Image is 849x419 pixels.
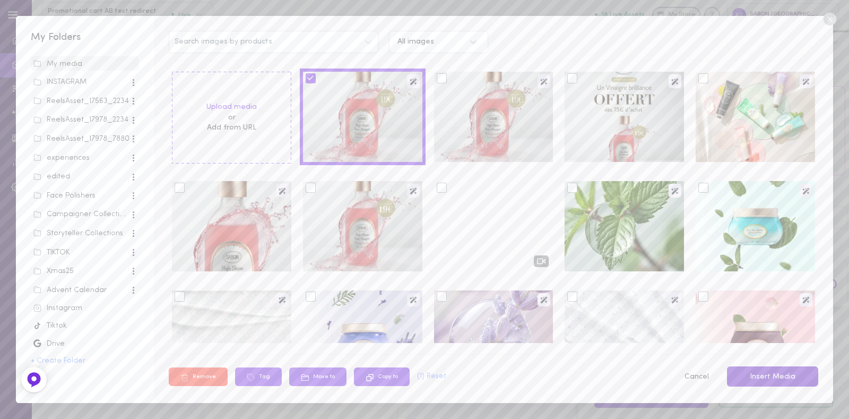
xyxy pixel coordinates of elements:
div: Campaigner Collections [33,209,130,220]
button: + Create Folder [31,357,85,365]
span: edited [31,168,139,184]
span: INSTAGRAM [31,74,139,90]
span: ReelsAsset_17978_2234 [31,112,139,127]
label: Upload media [206,102,257,113]
span: Search images by products [175,38,272,46]
div: Instagram [33,303,136,314]
button: Cancel [678,366,715,388]
span: Add from URL [207,124,256,132]
span: Storyteller Collections [31,225,139,241]
div: Tiktok [33,321,136,331]
div: Advent Calendar [33,285,130,296]
span: or [206,113,257,123]
span: ReelsAsset_17563_2234 [31,93,139,109]
button: Copy to [354,367,410,386]
div: experiences [33,153,130,164]
span: Xmas25 [31,263,139,279]
span: Face Polishers [31,187,139,203]
span: unsorted [31,56,139,71]
div: ReelsAsset_17563_2234 [33,96,130,107]
div: Xmas25 [33,266,130,277]
div: Face Polishers [33,191,130,201]
span: experiences [31,149,139,165]
span: TIKTOK [31,244,139,260]
button: (1) Reset [417,373,446,380]
div: My media [33,59,136,70]
div: ReelsAsset_17978_7880 [33,134,130,144]
span: Campaigner Collections [31,206,139,222]
img: Feedback Button [26,372,42,388]
div: TIKTOK [33,247,130,258]
div: Drive [33,339,136,349]
button: Tag [235,367,282,386]
div: INSTAGRAM [33,77,130,88]
span: My Folders [31,32,81,42]
button: Move to [289,367,346,386]
button: Remove [169,367,228,386]
div: edited [33,172,130,182]
span: Advent Calendar [31,282,139,298]
div: Search images by productsAll imagesUpload mediaorAdd from URLimageimageimageimageimageimageimagei... [154,16,833,403]
div: Storyteller Collections [33,228,130,239]
div: All images [397,38,434,46]
div: ReelsAsset_17978_2234 [33,115,130,125]
button: Insert Media [727,366,818,387]
span: ReelsAsset_17978_7880 [31,131,139,147]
